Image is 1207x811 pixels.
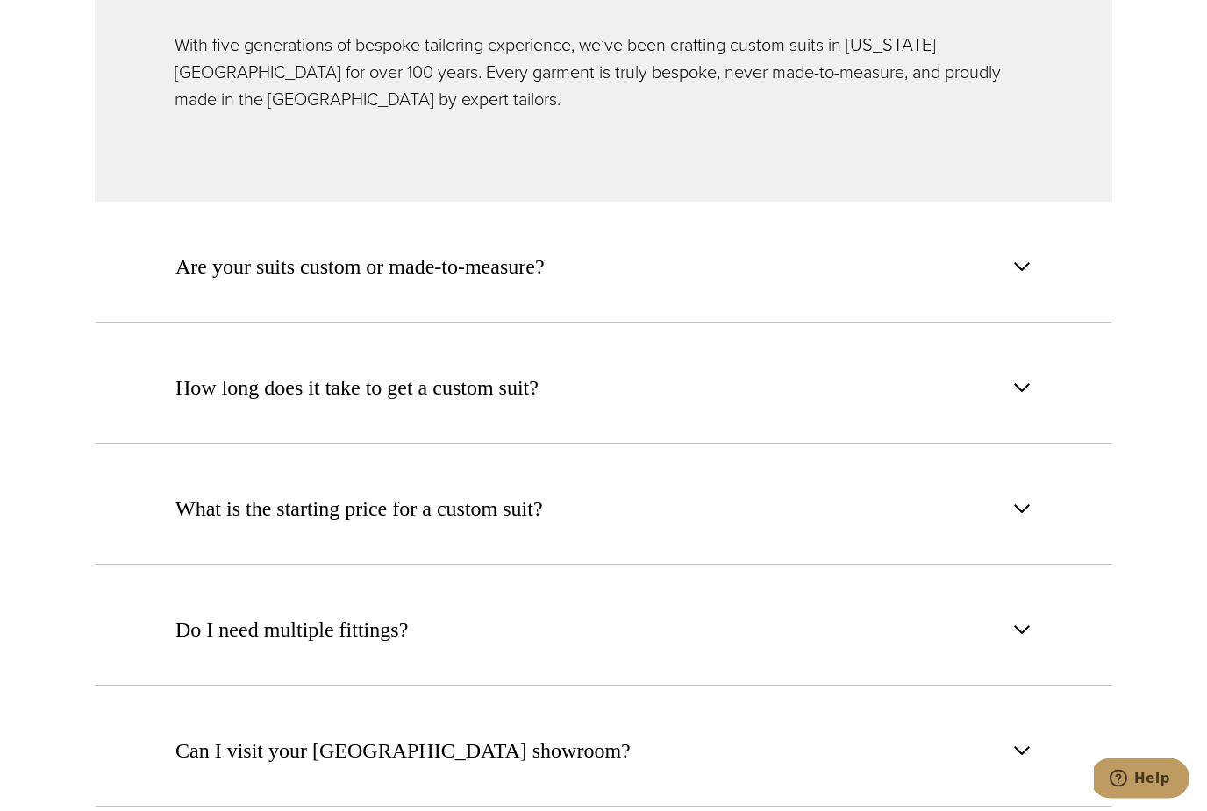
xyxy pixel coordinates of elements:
button: Can I visit your [GEOGRAPHIC_DATA] showroom? [95,695,1112,807]
iframe: Opens a widget where you can chat to one of our agents [1094,758,1189,802]
span: Do I need multiple fittings? [175,615,408,646]
button: Are your suits custom or made-to-measure? [95,211,1112,324]
span: Are your suits custom or made-to-measure? [175,252,545,283]
button: Do I need multiple fittings? [95,574,1112,687]
button: What is the starting price for a custom suit? [95,453,1112,566]
span: Can I visit your [GEOGRAPHIC_DATA] showroom? [175,736,631,767]
span: How long does it take to get a custom suit? [175,373,539,404]
div: What makes [PERSON_NAME] different from other bespoke tailors in [GEOGRAPHIC_DATA]? [95,32,1112,203]
button: How long does it take to get a custom suit? [95,332,1112,445]
span: What is the starting price for a custom suit? [175,494,543,525]
p: With five generations of bespoke tailoring experience, we’ve been crafting custom suits in [US_ST... [175,32,1032,114]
